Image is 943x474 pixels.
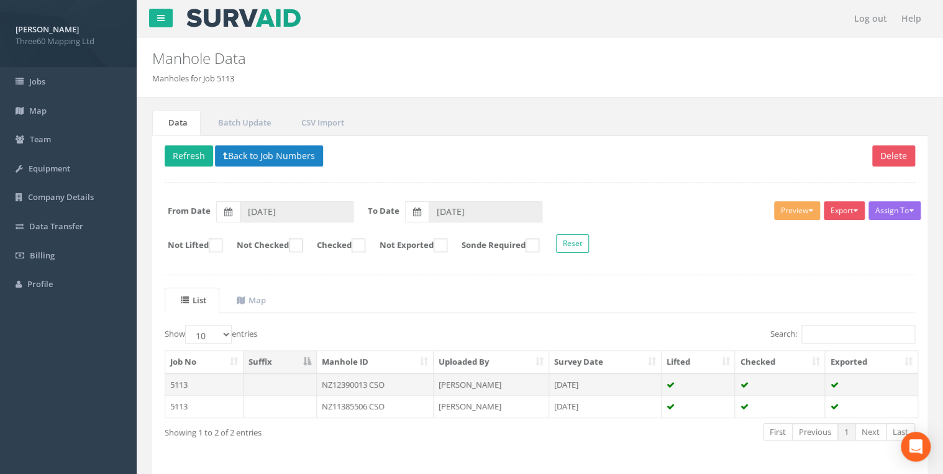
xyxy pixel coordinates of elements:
[662,351,736,373] th: Lifted: activate to sort column ascending
[237,294,266,306] uib-tab-heading: Map
[825,351,918,373] th: Exported: activate to sort column ascending
[886,423,915,441] a: Last
[165,145,213,166] button: Refresh
[837,423,855,441] a: 1
[549,373,662,396] td: [DATE]
[367,239,447,252] label: Not Exported
[29,76,45,87] span: Jobs
[168,205,211,217] label: From Date
[185,325,232,344] select: Showentries
[434,351,549,373] th: Uploaded By: activate to sort column ascending
[202,110,284,135] a: Batch Update
[901,432,931,462] div: Open Intercom Messenger
[16,21,121,47] a: [PERSON_NAME] Three60 Mapping Ltd
[317,373,434,396] td: NZ12390013 CSO
[549,351,662,373] th: Survey Date: activate to sort column ascending
[735,351,825,373] th: Checked: activate to sort column ascending
[30,134,51,145] span: Team
[165,395,244,417] td: 5113
[30,250,55,261] span: Billing
[824,201,865,220] button: Export
[317,395,434,417] td: NZ11385506 CSO
[215,145,323,166] button: Back to Job Numbers
[221,288,279,313] a: Map
[155,239,222,252] label: Not Lifted
[152,73,234,84] li: Manholes for Job 5113
[868,201,921,220] button: Assign To
[16,35,121,47] span: Three60 Mapping Ltd
[556,234,589,253] button: Reset
[152,110,201,135] a: Data
[368,205,399,217] label: To Date
[244,351,317,373] th: Suffix: activate to sort column descending
[29,163,70,174] span: Equipment
[304,239,365,252] label: Checked
[224,239,303,252] label: Not Checked
[285,110,357,135] a: CSV Import
[549,395,662,417] td: [DATE]
[181,294,206,306] uib-tab-heading: List
[29,221,83,232] span: Data Transfer
[770,325,915,344] label: Search:
[165,373,244,396] td: 5113
[317,351,434,373] th: Manhole ID: activate to sort column ascending
[434,395,549,417] td: [PERSON_NAME]
[449,239,539,252] label: Sonde Required
[763,423,793,441] a: First
[855,423,886,441] a: Next
[774,201,820,220] button: Preview
[792,423,838,441] a: Previous
[28,191,94,203] span: Company Details
[27,278,53,289] span: Profile
[165,288,219,313] a: List
[165,325,257,344] label: Show entries
[240,201,353,222] input: From Date
[29,105,47,116] span: Map
[152,50,795,66] h2: Manhole Data
[165,351,244,373] th: Job No: activate to sort column ascending
[801,325,915,344] input: Search:
[872,145,915,166] button: Delete
[16,24,79,35] strong: [PERSON_NAME]
[434,373,549,396] td: [PERSON_NAME]
[429,201,542,222] input: To Date
[165,422,467,439] div: Showing 1 to 2 of 2 entries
